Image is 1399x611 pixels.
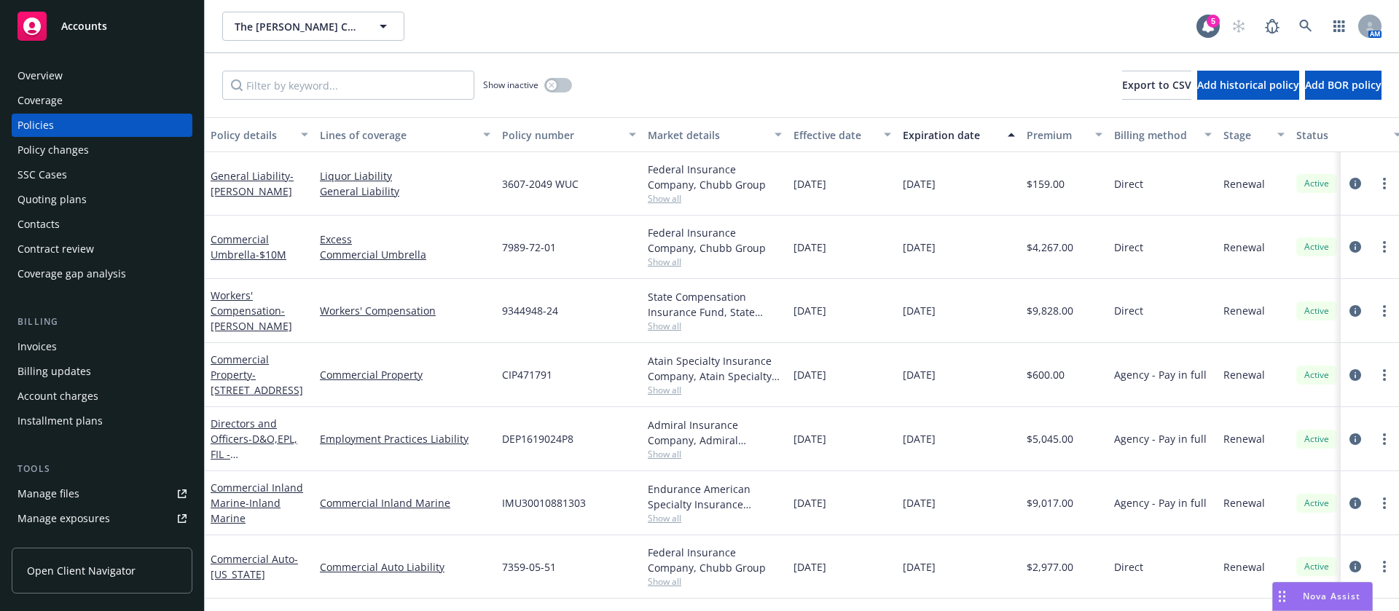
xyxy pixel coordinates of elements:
[793,303,826,318] span: [DATE]
[1207,15,1220,28] div: 5
[256,248,286,261] span: - $10M
[648,320,782,332] span: Show all
[502,176,579,192] span: 3607-2049 WUC
[1376,366,1393,384] a: more
[1021,117,1108,152] button: Premium
[648,256,782,268] span: Show all
[648,127,766,143] div: Market details
[211,288,292,333] a: Workers' Compensation
[903,176,936,192] span: [DATE]
[17,385,98,408] div: Account charges
[1114,176,1143,192] span: Direct
[648,512,782,524] span: Show all
[1027,559,1073,575] span: $2,977.00
[17,114,54,137] div: Policies
[12,532,192,555] a: Manage certificates
[320,184,490,199] a: General Liability
[903,431,936,446] span: [DATE]
[1223,240,1265,255] span: Renewal
[1027,240,1073,255] span: $4,267.00
[1197,71,1299,100] button: Add historical policy
[17,237,94,261] div: Contract review
[211,169,294,198] a: General Liability
[1114,367,1207,382] span: Agency - Pay in full
[12,335,192,358] a: Invoices
[17,188,87,211] div: Quoting plans
[17,64,63,87] div: Overview
[1376,302,1393,320] a: more
[502,367,552,382] span: CIP471791
[12,462,192,476] div: Tools
[1305,71,1382,100] button: Add BOR policy
[320,168,490,184] a: Liquor Liability
[1122,78,1191,92] span: Export to CSV
[12,89,192,112] a: Coverage
[222,71,474,100] input: Filter by keyword...
[793,367,826,382] span: [DATE]
[897,117,1021,152] button: Expiration date
[320,232,490,247] a: Excess
[903,240,936,255] span: [DATE]
[1296,127,1385,143] div: Status
[1347,430,1364,448] a: circleInformation
[502,240,556,255] span: 7989-72-01
[502,431,573,446] span: DEP1619024P8
[1027,127,1086,143] div: Premium
[17,262,126,285] div: Coverage gap analysis
[1114,431,1207,446] span: Agency - Pay in full
[1027,431,1073,446] span: $5,045.00
[211,352,303,397] a: Commercial Property
[12,114,192,137] a: Policies
[211,127,292,143] div: Policy details
[1114,495,1207,511] span: Agency - Pay in full
[648,545,782,575] div: Federal Insurance Company, Chubb Group
[502,127,620,143] div: Policy number
[12,163,192,186] a: SSC Cases
[12,237,192,261] a: Contract review
[61,20,107,32] span: Accounts
[12,6,192,47] a: Accounts
[314,117,496,152] button: Lines of coverage
[502,303,558,318] span: 9344948-24
[793,240,826,255] span: [DATE]
[211,432,297,476] span: - D&O,EPL, FIL - [PERSON_NAME]
[648,225,782,256] div: Federal Insurance Company, Chubb Group
[1223,559,1265,575] span: Renewal
[320,559,490,575] a: Commercial Auto Liability
[17,213,60,236] div: Contacts
[1114,559,1143,575] span: Direct
[648,353,782,384] div: Atain Specialty Insurance Company, Atain Specialty Insurance Company, Burns & [PERSON_NAME]
[1122,71,1191,100] button: Export to CSV
[1027,495,1073,511] span: $9,017.00
[17,532,113,555] div: Manage certificates
[12,64,192,87] a: Overview
[502,559,556,575] span: 7359-05-51
[1027,303,1073,318] span: $9,828.00
[17,360,91,383] div: Billing updates
[642,117,788,152] button: Market details
[1223,495,1265,511] span: Renewal
[648,162,782,192] div: Federal Insurance Company, Chubb Group
[12,213,192,236] a: Contacts
[211,481,303,525] a: Commercial Inland Marine
[793,176,826,192] span: [DATE]
[17,335,57,358] div: Invoices
[1224,12,1253,41] a: Start snowing
[12,315,192,329] div: Billing
[1302,560,1331,573] span: Active
[1223,176,1265,192] span: Renewal
[1376,430,1393,448] a: more
[648,481,782,512] div: Endurance American Specialty Insurance Company, Sompo International
[12,507,192,530] a: Manage exposures
[1347,494,1364,512] a: circleInformation
[1114,303,1143,318] span: Direct
[793,431,826,446] span: [DATE]
[1347,558,1364,575] a: circleInformation
[648,192,782,205] span: Show all
[648,384,782,396] span: Show all
[320,495,490,511] a: Commercial Inland Marine
[1218,117,1290,152] button: Stage
[320,247,490,262] a: Commercial Umbrella
[903,127,999,143] div: Expiration date
[1347,302,1364,320] a: circleInformation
